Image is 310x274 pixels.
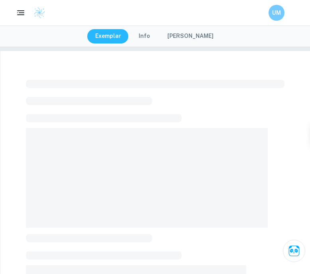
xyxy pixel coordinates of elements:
[131,29,158,43] button: Info
[29,7,45,19] a: Clastify logo
[272,8,281,17] h6: UM
[159,29,222,43] button: [PERSON_NAME]
[269,5,284,21] button: UM
[87,29,129,43] button: Exemplar
[283,240,305,262] button: Ask Clai
[33,7,45,19] img: Clastify logo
